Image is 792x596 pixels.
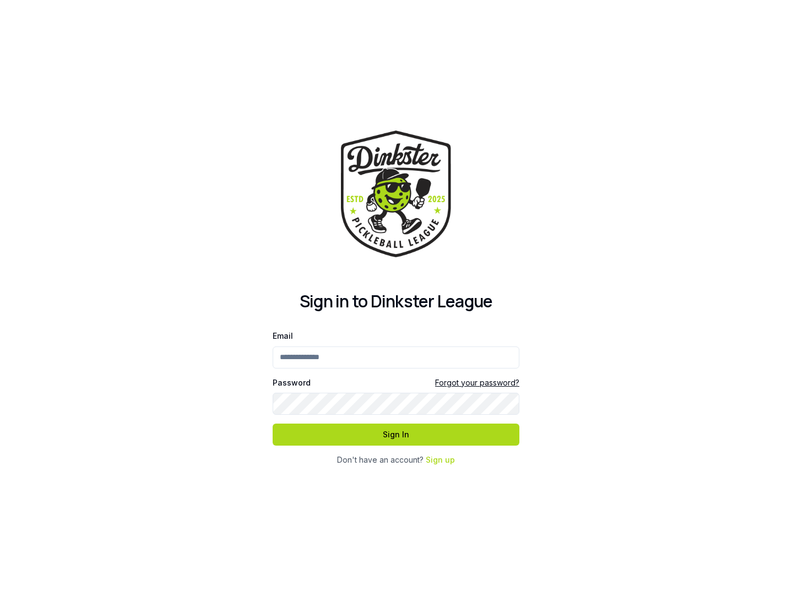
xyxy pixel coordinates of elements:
button: Sign In [273,424,519,446]
label: Password [273,379,311,387]
h2: Sign in to Dinkster League [273,291,519,311]
div: Don't have an account? [273,454,519,465]
a: Sign up [426,455,455,464]
img: Dinkster League Logo [341,131,451,257]
a: Forgot your password? [435,377,519,388]
label: Email [273,331,293,340]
